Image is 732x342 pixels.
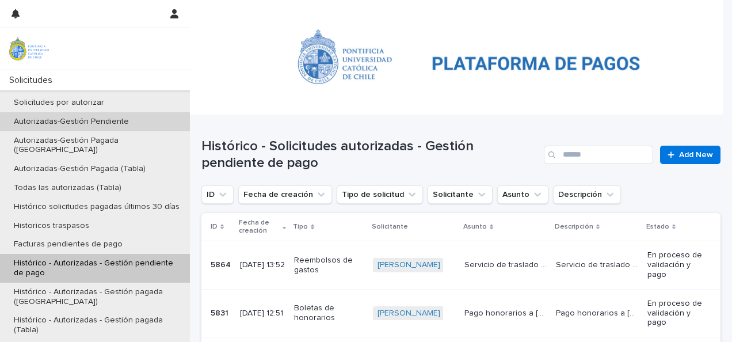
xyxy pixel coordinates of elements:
[5,164,155,174] p: Autorizadas-Gestión Pagada (Tabla)
[5,240,132,249] p: Facturas pendientes de pago
[239,216,280,238] p: Fecha de creación
[378,260,440,270] a: [PERSON_NAME]
[5,221,98,231] p: Historicos traspasos
[544,146,653,164] input: Search
[337,185,423,204] button: Tipo de solicitud
[556,258,640,270] p: Servicio de traslado de los músicos de la Flauta Mágica 2023 a Pirque por un monto de $188.000
[294,256,364,275] p: Reembolsos de gastos
[201,289,720,337] tr: 58315831 [DATE] 12:51Boletas de honorarios[PERSON_NAME] Pago honorarios a [PERSON_NAME] (2) - OIU...
[5,259,190,278] p: Histórico - Autorizadas - Gestión pendiente de pago
[660,146,720,164] a: Add New
[238,185,332,204] button: Fecha de creación
[497,185,548,204] button: Asunto
[5,183,131,193] p: Todas las autorizadas (Tabla)
[294,303,364,323] p: Boletas de honorarios
[679,151,713,159] span: Add New
[428,185,493,204] button: Solicitante
[372,221,408,233] p: Solicitante
[196,2,237,16] a: Solicitudes
[201,185,234,204] button: ID
[5,75,62,86] p: Solicitudes
[555,221,593,233] p: Descripción
[5,316,190,335] p: Histórico - Autorizadas - Gestión pagada (Tabla)
[647,299,702,328] p: En proceso de validación y pago
[464,258,549,270] p: Servicio de traslado de los músicos de la Flauta Mágica 2023 a Pirque por un monto de $188.000
[240,309,285,318] p: [DATE] 12:51
[5,136,190,155] p: Autorizadas-Gestión Pagada ([GEOGRAPHIC_DATA])
[201,138,539,172] h1: Histórico - Solicitudes autorizadas - Gestión pendiente de pago
[5,117,138,127] p: Autorizadas-Gestión Pendiente
[378,309,440,318] a: [PERSON_NAME]
[250,3,448,16] p: Histórico - Autorizadas - Gestión pendiente de pago
[647,250,702,279] p: En proceso de validación y pago
[556,306,640,318] p: Pago honorarios a Ignacio Arancibia (2) - OIUC por concierto por un monto de $114.943. Adjunto co...
[201,241,720,289] tr: 58645864 [DATE] 13:52Reembolsos de gastos[PERSON_NAME] Servicio de traslado de los músicos de la ...
[463,221,487,233] p: Asunto
[646,221,669,233] p: Estado
[5,287,190,307] p: Histórico - Autorizadas - Gestión pagada ([GEOGRAPHIC_DATA])
[553,185,621,204] button: Descripción
[211,258,233,270] p: 5864
[5,98,113,108] p: Solicitudes por autorizar
[211,306,231,318] p: 5831
[293,221,308,233] p: Tipo
[240,260,285,270] p: [DATE] 13:52
[211,221,218,233] p: ID
[464,306,549,318] p: Pago honorarios a Ignacio Arancibia (2) - OIUC por concierto por un monto de $114.943. Adjunto co...
[5,202,189,212] p: Histórico solicitudes pagadas últimos 30 días
[9,37,49,60] img: iqsleoUpQLaG7yz5l0jK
